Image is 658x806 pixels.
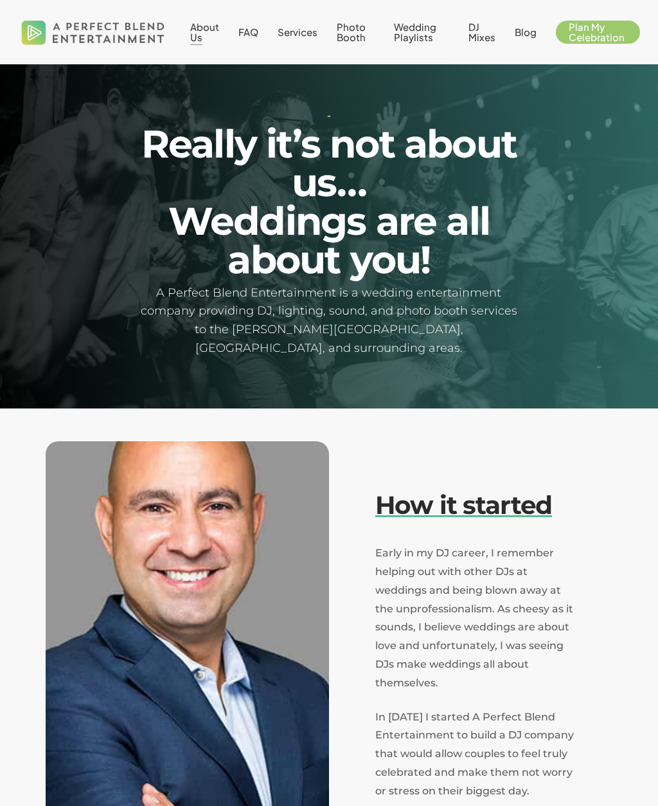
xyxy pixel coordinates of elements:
a: DJ Mixes [468,22,495,42]
a: Blog [515,27,537,37]
span: About Us [190,21,219,43]
span: Blog [515,26,537,38]
span: Wedding Playlists [394,21,436,43]
em: How it started [375,490,553,520]
h1: - [141,111,517,120]
span: FAQ [238,26,258,38]
span: Plan My Celebration [569,21,625,43]
a: About Us [190,22,219,42]
span: Photo Booth [337,21,366,43]
a: Wedding Playlists [394,22,449,42]
span: Early in my DJ career, I remember helping out with other DJs at weddings and being blown away at ... [375,547,573,689]
span: In [DATE] I started A Perfect Blend Entertainment to build a DJ company that would allow couples ... [375,711,574,797]
h2: Really it’s not about us… Weddings are all about you! [141,125,517,279]
a: Plan My Celebration [556,22,640,42]
a: FAQ [238,27,258,37]
span: DJ Mixes [468,21,495,43]
h5: A Perfect Blend Entertainment is a wedding entertainment company providing DJ, lighting, sound, a... [141,284,517,358]
img: A Perfect Blend Entertainment [18,9,168,55]
a: Services [278,27,317,37]
a: Photo Booth [337,22,375,42]
span: Services [278,26,317,38]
